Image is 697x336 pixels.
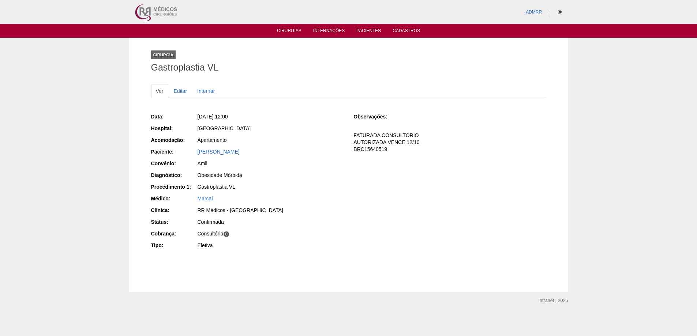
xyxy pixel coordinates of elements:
[151,183,197,190] div: Procedimento 1:
[192,84,220,98] a: Internar
[151,160,197,167] div: Convênio:
[151,207,197,214] div: Clínica:
[223,231,229,237] span: C
[151,242,197,249] div: Tipo:
[151,218,197,226] div: Status:
[198,196,213,201] a: Marcal
[198,160,344,167] div: Amil
[151,171,197,179] div: Diagnóstico:
[151,230,197,237] div: Cobrança:
[526,10,542,15] a: ADMRR
[393,28,420,35] a: Cadastros
[353,113,399,120] div: Observações:
[198,171,344,179] div: Obesidade Mórbida
[198,114,228,120] span: [DATE] 12:00
[198,242,344,249] div: Eletiva
[356,28,381,35] a: Pacientes
[151,113,197,120] div: Data:
[198,230,344,237] div: Consultório
[277,28,301,35] a: Cirurgias
[151,136,197,144] div: Acomodação:
[151,125,197,132] div: Hospital:
[198,207,344,214] div: RR Médicos - [GEOGRAPHIC_DATA]
[198,218,344,226] div: Confirmada
[313,28,345,35] a: Internações
[558,10,562,14] i: Sair
[198,149,240,155] a: [PERSON_NAME]
[151,84,168,98] a: Ver
[198,125,344,132] div: [GEOGRAPHIC_DATA]
[151,195,197,202] div: Médico:
[198,136,344,144] div: Apartamento
[151,63,546,72] h1: Gastroplastia VL
[353,132,546,153] p: FATURADA CONSULTORIO AUTORIZADA VENCE 12/10 BRC15640519
[151,148,197,155] div: Paciente:
[151,50,176,59] div: Cirurgia
[198,183,344,190] div: Gastroplastia VL
[539,297,568,304] div: Intranet | 2025
[169,84,192,98] a: Editar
